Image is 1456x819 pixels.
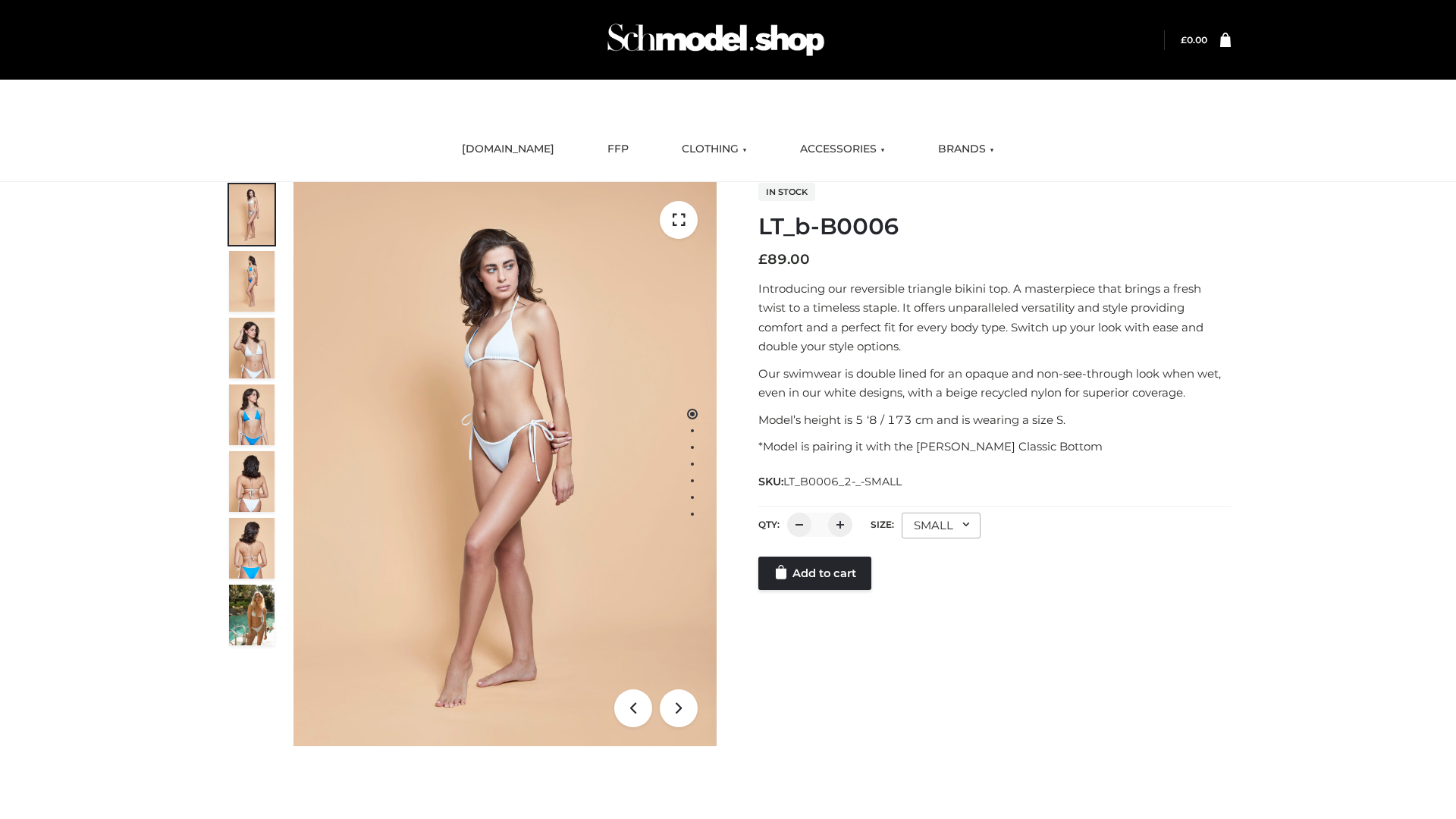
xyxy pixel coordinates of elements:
img: ArielClassicBikiniTop_CloudNine_AzureSky_OW114ECO_7-scaled.jpg [229,451,275,512]
img: ArielClassicBikiniTop_CloudNine_AzureSky_OW114ECO_1-scaled.jpg [229,184,275,245]
a: FFP [596,133,640,166]
span: LT_B0006_2-_-SMALL [783,475,902,488]
span: In stock [758,183,815,201]
bdi: 89.00 [758,251,810,268]
a: ACCESSORIES [789,133,896,166]
img: ArielClassicBikiniTop_CloudNine_AzureSky_OW114ECO_1 [293,182,717,746]
a: £0.00 [1181,34,1207,45]
img: ArielClassicBikiniTop_CloudNine_AzureSky_OW114ECO_3-scaled.jpg [229,318,275,378]
img: Arieltop_CloudNine_AzureSky2.jpg [229,585,275,645]
p: Model’s height is 5 ‘8 / 173 cm and is wearing a size S. [758,410,1231,430]
span: £ [1181,34,1187,45]
div: SMALL [902,513,981,538]
img: ArielClassicBikiniTop_CloudNine_AzureSky_OW114ECO_2-scaled.jpg [229,251,275,312]
p: Our swimwear is double lined for an opaque and non-see-through look when wet, even in our white d... [758,364,1231,403]
a: CLOTHING [670,133,758,166]
p: Introducing our reversible triangle bikini top. A masterpiece that brings a fresh twist to a time... [758,279,1231,356]
a: Add to cart [758,557,871,590]
img: Schmodel Admin 964 [602,10,830,70]
bdi: 0.00 [1181,34,1207,45]
label: Size: [871,519,894,530]
span: SKU: [758,472,903,491]
img: ArielClassicBikiniTop_CloudNine_AzureSky_OW114ECO_8-scaled.jpg [229,518,275,579]
a: BRANDS [927,133,1006,166]
h1: LT_b-B0006 [758,213,1231,240]
p: *Model is pairing it with the [PERSON_NAME] Classic Bottom [758,437,1231,457]
img: ArielClassicBikiniTop_CloudNine_AzureSky_OW114ECO_4-scaled.jpg [229,384,275,445]
label: QTY: [758,519,780,530]
span: £ [758,251,767,268]
a: [DOMAIN_NAME] [450,133,566,166]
